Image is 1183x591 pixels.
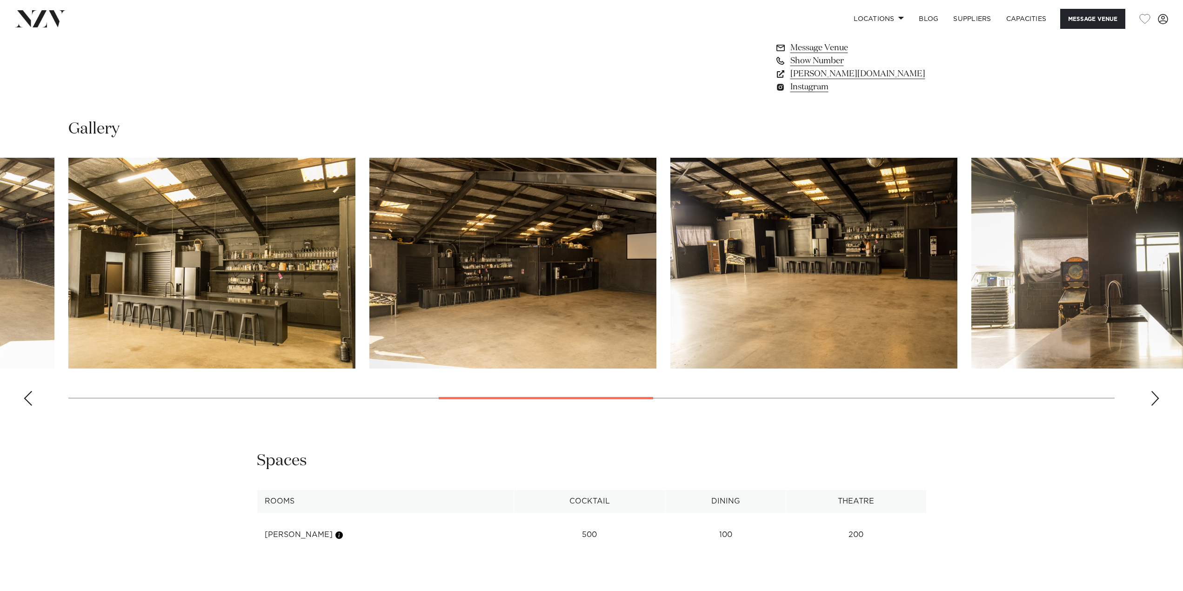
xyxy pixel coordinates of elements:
[775,41,927,54] a: Message Venue
[786,490,926,513] th: Theatre
[257,490,514,513] th: Rooms
[514,490,665,513] th: Cocktail
[786,524,926,546] td: 200
[68,158,355,369] swiper-slide: 7 / 17
[257,450,307,471] h2: Spaces
[257,524,514,546] td: [PERSON_NAME]
[999,9,1054,29] a: Capacities
[369,158,656,369] swiper-slide: 8 / 17
[911,9,946,29] a: BLOG
[15,10,66,27] img: nzv-logo.png
[946,9,998,29] a: SUPPLIERS
[775,54,927,67] a: Show Number
[775,67,927,81] a: [PERSON_NAME][DOMAIN_NAME]
[68,119,120,140] h2: Gallery
[846,9,911,29] a: Locations
[670,158,957,369] swiper-slide: 9 / 17
[666,490,786,513] th: Dining
[666,524,786,546] td: 100
[775,81,927,94] a: Instagram
[1060,9,1125,29] button: Message Venue
[514,524,665,546] td: 500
